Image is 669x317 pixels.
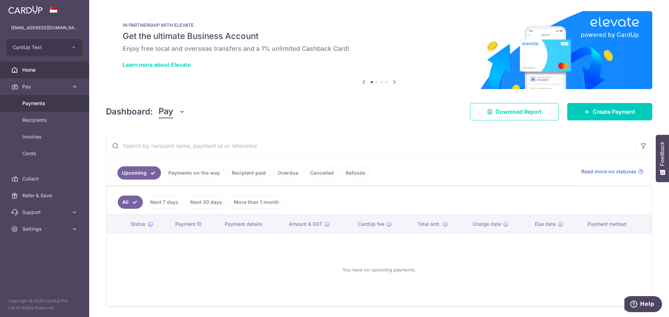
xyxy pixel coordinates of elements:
[115,239,643,300] div: You have no upcoming payments.
[22,100,68,107] span: Payments
[123,45,636,53] h6: Enjoy free local and overseas transfers and a 1% unlimited Cashback Card!
[581,168,637,175] span: Read more on statuses
[123,31,636,42] h5: Get the ultimate Business Account
[22,83,68,90] span: Pay
[358,221,384,228] span: CardUp fee
[8,6,43,14] img: CardUp
[470,103,559,120] a: Download Report
[229,196,284,209] a: More than 1 month
[417,221,440,228] span: Total amt.
[22,66,68,73] span: Home
[273,166,303,180] a: Overdue
[535,221,556,228] span: Due date
[159,105,185,118] button: Pay
[624,296,662,314] iframe: Opens a widget where you can find more information
[22,209,68,216] span: Support
[219,215,283,233] th: Payment details
[289,221,322,228] span: Amount & GST
[13,44,64,51] span: CardUp Test
[581,168,644,175] a: Read more on statuses
[22,192,68,199] span: Refer & Save
[123,22,636,28] p: IN PARTNERSHIP WITH ELEVATE
[106,135,635,157] input: Search by recipient name, payment id or reference
[146,196,183,209] a: Next 7 days
[164,166,224,180] a: Payments on the way
[22,175,68,182] span: Collect
[123,61,191,68] a: Learn more about Elevate
[582,215,652,233] th: Payment method
[567,103,652,120] a: Create Payment
[659,142,666,166] span: Feedback
[159,105,173,118] span: Pay
[106,11,652,89] img: Renovation banner
[131,221,146,228] span: Status
[593,108,635,116] span: Create Payment
[22,150,68,157] span: Cards
[117,166,161,180] a: Upcoming
[656,135,669,182] button: Feedback - Show survey
[22,117,68,124] span: Recipients
[472,221,501,228] span: Charge date
[22,225,68,232] span: Settings
[306,166,338,180] a: Cancelled
[495,108,542,116] span: Download Report
[106,105,153,118] h4: Dashboard:
[341,166,370,180] a: Refunds
[186,196,226,209] a: Next 30 days
[118,196,143,209] a: All
[22,133,68,140] span: Invoices
[11,24,78,31] p: [EMAIL_ADDRESS][DOMAIN_NAME]
[170,215,219,233] th: Payment ID
[6,39,83,56] button: CardUp Test
[227,166,270,180] a: Recipient paid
